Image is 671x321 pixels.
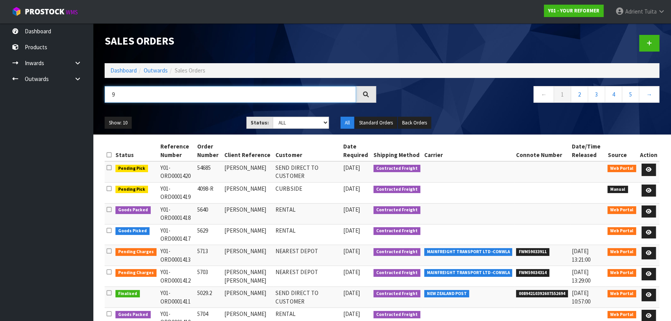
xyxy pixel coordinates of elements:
[115,311,151,319] span: Goods Packed
[274,245,341,266] td: NEAREST DEPOT
[222,140,274,161] th: Client Reference
[158,161,195,182] td: Y01-ORD0001420
[115,269,157,277] span: Pending Charges
[373,186,420,193] span: Contracted Freight
[158,140,195,161] th: Reference Number
[195,245,222,266] td: 5713
[554,86,571,103] a: 1
[625,8,643,15] span: Adrient
[622,86,639,103] a: 5
[115,206,151,214] span: Goods Packed
[424,290,470,298] span: NEW ZEALAND POST
[222,182,274,203] td: [PERSON_NAME]
[158,203,195,224] td: Y01-ORD0001418
[570,140,606,161] th: Date/Time Released
[607,269,636,277] span: Web Portal
[343,268,360,276] span: [DATE]
[105,86,356,103] input: Search sales orders
[343,206,360,213] span: [DATE]
[424,248,513,256] span: MAINFREIGHT TRANSPORT LTD -CONWLA
[607,248,636,256] span: Web Portal
[638,140,659,161] th: Action
[572,289,590,305] span: [DATE] 10:57:00
[516,269,549,277] span: FWM59034314
[372,140,422,161] th: Shipping Method
[251,119,269,126] strong: Status:
[25,7,64,17] span: ProStock
[343,185,360,192] span: [DATE]
[12,7,21,16] img: cube-alt.png
[388,86,659,105] nav: Page navigation
[373,248,420,256] span: Contracted Freight
[424,269,513,277] span: MAINFREIGHT TRANSPORT LTD -CONWLA
[607,186,628,193] span: Manual
[115,227,150,235] span: Goods Picked
[274,161,341,182] td: SEND DIRECT TO CUSTOMER
[274,140,341,161] th: Customer
[115,186,148,193] span: Pending Pick
[343,164,360,171] span: [DATE]
[355,117,397,129] button: Standard Orders
[66,9,78,16] small: WMS
[516,248,549,256] span: FWM59033911
[373,206,420,214] span: Contracted Freight
[274,287,341,308] td: SEND DIRECT TO CUSTOMER
[516,290,568,298] span: 00894210392607552694
[341,117,354,129] button: All
[115,248,157,256] span: Pending Charges
[373,227,420,235] span: Contracted Freight
[158,245,195,266] td: Y01-ORD0001413
[398,117,431,129] button: Back Orders
[115,165,148,173] span: Pending Pick
[343,227,360,234] span: [DATE]
[222,266,274,287] td: [PERSON_NAME] [PERSON_NAME]
[514,140,570,161] th: Connote Number
[274,266,341,287] td: NEAREST DEPOT
[158,182,195,203] td: Y01-ORD0001419
[195,224,222,245] td: 5629
[110,67,137,74] a: Dashboard
[544,5,604,17] a: Y01 - YOUR REFORMER
[274,182,341,203] td: CURBSIDE
[422,140,514,161] th: Carrier
[373,311,420,319] span: Contracted Freight
[607,165,636,173] span: Web Portal
[343,289,360,297] span: [DATE]
[639,86,659,103] a: →
[341,140,372,161] th: Date Required
[195,182,222,203] td: 4098-R
[222,203,274,224] td: [PERSON_NAME]
[175,67,205,74] span: Sales Orders
[607,227,636,235] span: Web Portal
[144,67,168,74] a: Outwards
[343,247,360,255] span: [DATE]
[373,290,420,298] span: Contracted Freight
[105,35,376,47] h1: Sales Orders
[607,206,636,214] span: Web Portal
[274,224,341,245] td: RENTAL
[607,311,636,319] span: Web Portal
[222,224,274,245] td: [PERSON_NAME]
[571,86,588,103] a: 2
[222,287,274,308] td: [PERSON_NAME]
[115,290,140,298] span: Finalised
[158,266,195,287] td: Y01-ORD0001412
[607,290,636,298] span: Web Portal
[222,161,274,182] td: [PERSON_NAME]
[606,140,638,161] th: Source
[158,224,195,245] td: Y01-ORD0001417
[533,86,554,103] a: ←
[105,117,132,129] button: Show: 10
[373,269,420,277] span: Contracted Freight
[195,161,222,182] td: 54685
[343,310,360,318] span: [DATE]
[195,203,222,224] td: 5640
[572,247,590,263] span: [DATE] 13:21:00
[548,7,599,14] strong: Y01 - YOUR REFORMER
[373,165,420,173] span: Contracted Freight
[588,86,605,103] a: 3
[274,203,341,224] td: RENTAL
[195,140,222,161] th: Order Number
[605,86,622,103] a: 4
[195,266,222,287] td: 5703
